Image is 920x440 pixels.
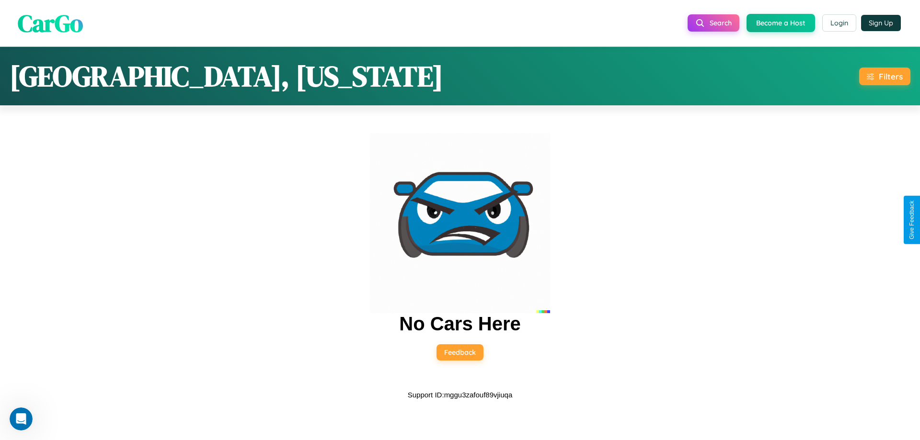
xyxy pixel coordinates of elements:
div: Give Feedback [908,201,915,239]
p: Support ID: mggu3zafouf89vjiuqa [408,388,512,401]
button: Sign Up [861,15,901,31]
button: Become a Host [747,14,815,32]
span: CarGo [18,6,83,39]
button: Filters [859,68,910,85]
div: Filters [879,71,903,81]
h2: No Cars Here [399,313,520,335]
span: Search [710,19,732,27]
img: car [370,133,550,313]
iframe: Intercom live chat [10,407,33,430]
button: Login [822,14,856,32]
button: Feedback [437,344,483,361]
h1: [GEOGRAPHIC_DATA], [US_STATE] [10,56,443,96]
button: Search [688,14,739,32]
